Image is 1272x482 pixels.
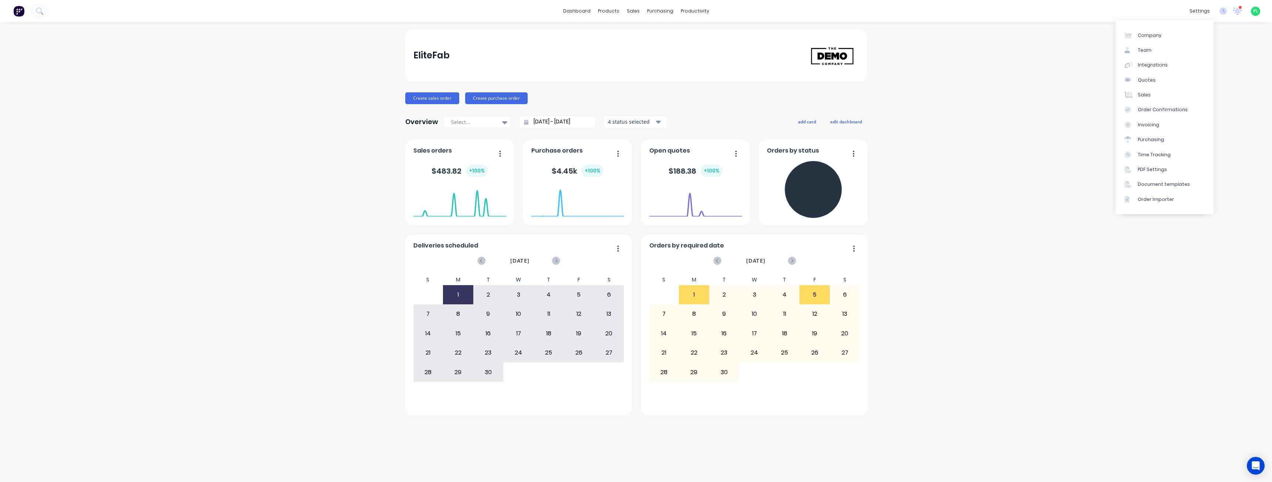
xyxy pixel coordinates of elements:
[413,274,443,285] div: S
[740,343,769,362] div: 24
[1116,132,1214,147] a: Purchasing
[807,41,859,69] img: EliteFab
[1138,92,1151,98] div: Sales
[1138,106,1188,113] div: Order Confirmations
[465,92,528,104] button: Create purchase order
[413,48,450,63] div: EliteFab
[504,343,533,362] div: 24
[739,274,769,285] div: W
[1116,147,1214,162] a: Time Tracking
[800,324,829,343] div: 19
[504,286,533,304] div: 3
[1116,162,1214,177] a: PDF Settings
[534,324,564,343] div: 18
[679,324,709,343] div: 15
[1116,102,1214,117] a: Order Confirmations
[564,343,593,362] div: 26
[769,274,800,285] div: T
[710,286,739,304] div: 2
[564,286,593,304] div: 5
[800,305,829,323] div: 12
[770,286,799,304] div: 4
[800,286,829,304] div: 5
[413,324,443,343] div: 14
[770,305,799,323] div: 11
[740,305,769,323] div: 10
[1116,58,1214,72] a: Integrations
[504,324,533,343] div: 17
[1138,77,1156,83] div: Quotes
[679,305,709,323] div: 8
[830,274,860,285] div: S
[531,146,583,155] span: Purchase orders
[679,286,709,304] div: 1
[1138,122,1159,128] div: Invoicing
[504,305,533,323] div: 10
[710,324,739,343] div: 16
[473,274,504,285] div: T
[740,324,769,343] div: 17
[1116,73,1214,88] a: Quotes
[608,118,654,126] div: 4 status selected
[623,6,643,17] div: sales
[1116,117,1214,132] a: Invoicing
[564,305,593,323] div: 12
[679,274,709,285] div: M
[1186,6,1214,17] div: settings
[830,286,860,304] div: 6
[13,6,24,17] img: Factory
[770,324,799,343] div: 18
[534,343,564,362] div: 25
[405,114,438,129] div: Overview
[793,117,821,126] button: add card
[1138,166,1167,173] div: PDF Settings
[649,363,679,381] div: 28
[1116,192,1214,207] a: Order Importer
[710,305,739,323] div: 9
[534,305,564,323] div: 11
[594,305,624,323] div: 13
[443,343,473,362] div: 22
[564,274,594,285] div: F
[413,363,443,381] div: 28
[649,343,679,362] div: 21
[1116,28,1214,42] a: Company
[552,165,603,177] div: $ 4.45k
[709,274,740,285] div: T
[474,305,503,323] div: 9
[679,363,709,381] div: 29
[405,92,459,104] button: Create sales order
[594,274,624,285] div: S
[649,305,679,323] div: 7
[582,165,603,177] div: + 100 %
[1138,62,1168,68] div: Integrations
[710,363,739,381] div: 30
[443,274,473,285] div: M
[799,274,830,285] div: F
[443,324,473,343] div: 15
[649,274,679,285] div: S
[559,6,594,17] a: dashboard
[510,257,530,265] span: [DATE]
[1247,457,1265,475] div: Open Intercom Messenger
[1138,181,1190,188] div: Document templates
[649,324,679,343] div: 14
[825,117,867,126] button: edit dashboard
[1138,151,1171,158] div: Time Tracking
[1138,136,1164,143] div: Purchasing
[503,274,534,285] div: W
[767,146,819,155] span: Orders by status
[1138,47,1151,54] div: Team
[474,324,503,343] div: 16
[830,324,860,343] div: 20
[677,6,713,17] div: productivity
[830,343,860,362] div: 27
[564,324,593,343] div: 19
[643,6,677,17] div: purchasing
[474,363,503,381] div: 30
[594,286,624,304] div: 6
[443,363,473,381] div: 29
[649,146,690,155] span: Open quotes
[1116,43,1214,58] a: Team
[413,241,478,250] span: Deliveries scheduled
